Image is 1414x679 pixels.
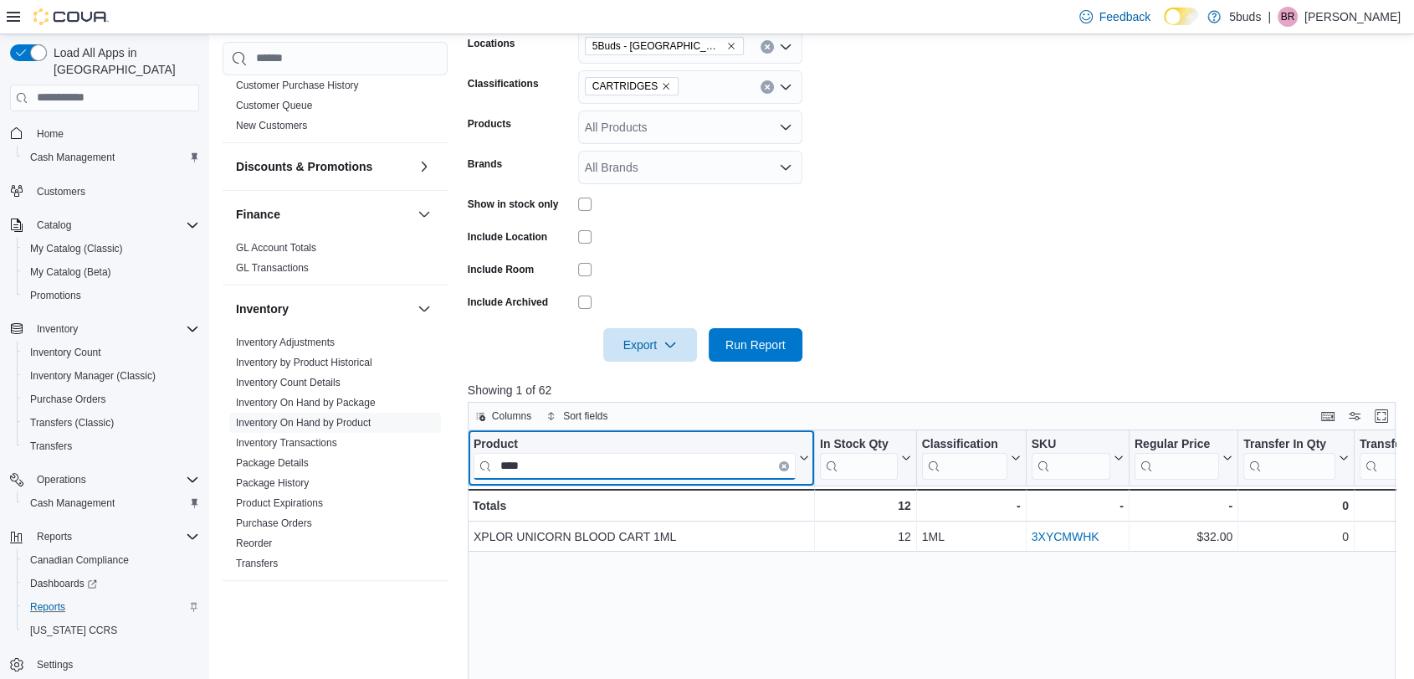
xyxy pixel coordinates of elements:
[236,396,376,409] span: Inventory On Hand by Package
[585,77,679,95] span: CARTRIDGES
[236,517,312,529] a: Purchase Orders
[30,416,114,430] span: Transfers (Classic)
[468,117,511,131] label: Products
[236,357,372,368] a: Inventory by Product Historical
[223,332,448,580] div: Inventory
[414,299,434,319] button: Inventory
[33,8,109,25] img: Cova
[1268,7,1271,27] p: |
[473,496,809,516] div: Totals
[30,289,81,302] span: Promotions
[921,496,1020,516] div: -
[23,239,199,259] span: My Catalog (Classic)
[30,265,111,279] span: My Catalog (Beta)
[468,198,559,211] label: Show in stock only
[661,81,671,91] button: Remove CARTRIDGES from selection in this group
[1304,7,1401,27] p: [PERSON_NAME]
[1243,527,1349,547] div: 0
[1229,7,1261,27] p: 5buds
[236,119,307,132] span: New Customers
[17,572,206,595] a: Dashboards
[30,151,115,164] span: Cash Management
[30,319,199,339] span: Inventory
[236,376,341,389] span: Inventory Count Details
[236,241,316,255] span: GL Account Totals
[820,496,911,516] div: 12
[468,77,539,90] label: Classifications
[3,121,206,146] button: Home
[30,215,199,235] span: Catalog
[1031,436,1109,479] div: SKU URL
[414,157,434,177] button: Discounts & Promotions
[30,346,101,359] span: Inventory Count
[23,342,199,363] span: Inventory Count
[23,574,199,594] span: Dashboards
[17,491,206,515] button: Cash Management
[30,496,115,510] span: Cash Management
[468,296,548,309] label: Include Archived
[3,179,206,203] button: Customers
[779,161,792,174] button: Open list of options
[23,366,162,386] a: Inventory Manager (Classic)
[1135,436,1219,479] div: Regular Price
[236,301,289,317] h3: Inventory
[474,436,796,479] div: Product
[23,574,104,594] a: Dashboards
[236,558,278,569] a: Transfers
[236,206,280,223] h3: Finance
[236,537,272,550] span: Reorder
[17,388,206,411] button: Purchase Orders
[236,99,312,112] span: Customer Queue
[236,538,272,549] a: Reorder
[820,436,911,479] button: In Stock Qty
[468,263,534,276] label: Include Room
[236,457,309,469] a: Package Details
[47,44,199,78] span: Load All Apps in [GEOGRAPHIC_DATA]
[468,382,1406,399] p: Showing 1 of 62
[23,285,199,306] span: Promotions
[37,185,85,198] span: Customers
[468,157,502,171] label: Brands
[236,557,278,570] span: Transfers
[1243,436,1335,479] div: Transfer In Qty
[236,397,376,409] a: Inventory On Hand by Package
[540,406,614,426] button: Sort fields
[30,553,129,567] span: Canadian Compliance
[37,127,64,141] span: Home
[236,496,323,510] span: Product Expirations
[30,369,156,383] span: Inventory Manager (Classic)
[30,624,117,637] span: [US_STATE] CCRS
[23,436,199,456] span: Transfers
[1164,8,1199,25] input: Dark Mode
[236,336,335,349] span: Inventory Adjustments
[779,460,789,471] button: Clear input
[30,527,199,547] span: Reports
[779,121,792,134] button: Open list of options
[592,38,723,54] span: 5Buds - [GEOGRAPHIC_DATA]
[17,435,206,458] button: Transfers
[37,322,78,336] span: Inventory
[30,470,93,490] button: Operations
[820,436,898,479] div: In Stock Qty
[779,80,792,94] button: Open list of options
[23,620,124,640] a: [US_STATE] CCRS
[1031,530,1099,543] a: 3XYCMWHK
[17,237,206,260] button: My Catalog (Classic)
[1243,436,1335,452] div: Transfer In Qty
[30,181,199,202] span: Customers
[236,337,335,348] a: Inventory Adjustments
[236,356,372,369] span: Inventory by Product Historical
[236,477,309,489] a: Package History
[236,120,307,131] a: New Customers
[236,456,309,470] span: Package Details
[17,548,206,572] button: Canadian Compliance
[23,147,199,167] span: Cash Management
[23,597,72,617] a: Reports
[30,654,199,675] span: Settings
[1135,436,1219,452] div: Regular Price
[3,317,206,341] button: Inventory
[3,652,206,676] button: Settings
[17,364,206,388] button: Inventory Manager (Classic)
[592,78,658,95] span: CARTRIDGES
[30,577,97,590] span: Dashboards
